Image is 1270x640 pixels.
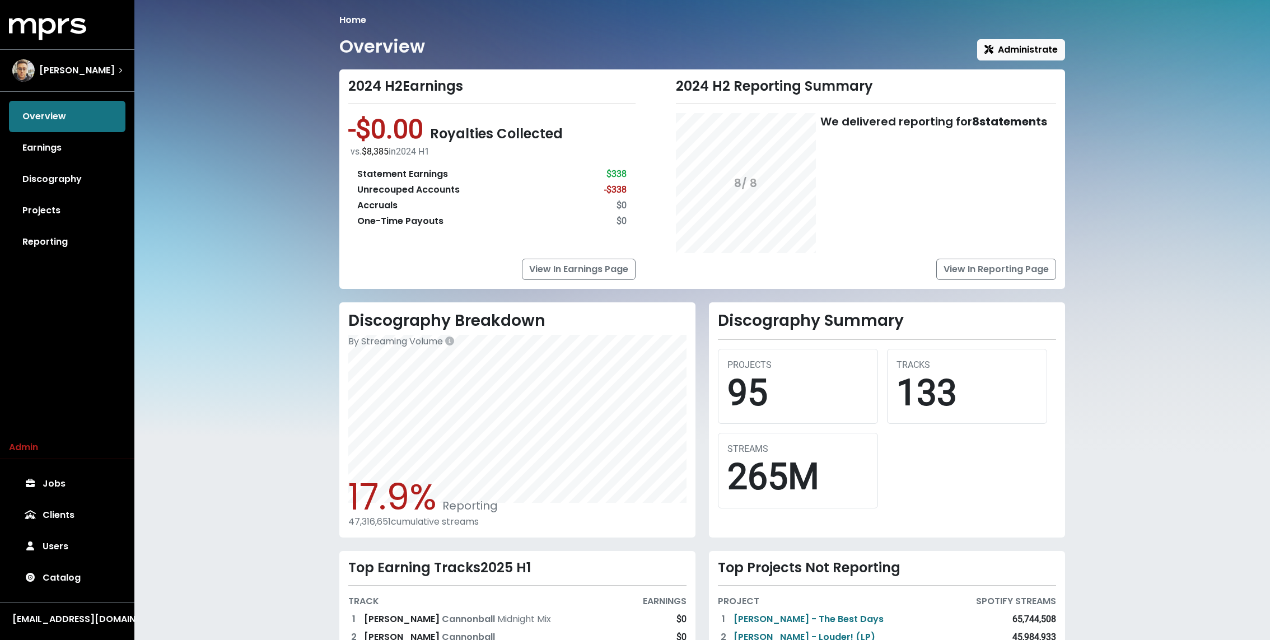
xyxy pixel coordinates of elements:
img: The selected account / producer [12,59,35,82]
div: $0 [617,199,627,212]
div: 265M [727,456,869,499]
a: Clients [9,499,125,531]
div: 2024 H2 Reporting Summary [676,78,1056,95]
span: -$0.00 [348,113,430,145]
button: Administrate [977,39,1065,60]
span: 17.9% [348,472,437,522]
b: 8 statements [972,114,1047,129]
a: Catalog [9,562,125,594]
div: Statement Earnings [357,167,448,181]
div: vs. in 2024 H1 [351,145,636,158]
a: [PERSON_NAME] - The Best Days [734,613,884,626]
span: Reporting [437,498,498,513]
div: $0 [617,214,627,228]
div: 47,316,651 cumulative streams [348,516,687,527]
span: Administrate [984,43,1058,56]
div: 133 [897,372,1038,415]
li: Home [339,13,366,27]
div: PROJECT [718,595,759,608]
div: $0 [676,613,687,626]
div: TRACKS [897,358,1038,372]
div: Top Projects Not Reporting [718,560,1056,576]
div: TRACK [348,595,379,608]
div: 1 [718,613,729,626]
a: Reporting [9,226,125,258]
a: Discography [9,163,125,195]
div: 65,744,508 [1012,613,1056,626]
div: 1 [348,613,359,626]
div: 2024 H2 Earnings [348,78,636,95]
div: $338 [606,167,627,181]
a: View In Reporting Page [936,259,1056,280]
a: mprs logo [9,22,86,35]
div: 95 [727,372,869,415]
div: PROJECTS [727,358,869,372]
div: Unrecouped Accounts [357,183,460,197]
div: [EMAIL_ADDRESS][DOMAIN_NAME] [12,613,122,626]
a: Jobs [9,468,125,499]
div: Accruals [357,199,398,212]
span: [PERSON_NAME] [39,64,115,77]
div: EARNINGS [643,595,687,608]
h2: Discography Breakdown [348,311,687,330]
div: We delivered reporting for [820,113,1047,130]
div: Top Earning Tracks 2025 H1 [348,560,687,576]
h1: Overview [339,36,425,57]
button: [EMAIL_ADDRESS][DOMAIN_NAME] [9,612,125,627]
h2: Discography Summary [718,311,1056,330]
div: SPOTIFY STREAMS [976,595,1056,608]
span: By Streaming Volume [348,335,443,348]
span: [PERSON_NAME] [364,613,442,625]
div: One-Time Payouts [357,214,443,228]
a: Projects [9,195,125,226]
div: STREAMS [727,442,869,456]
span: Royalties Collected [430,124,563,143]
nav: breadcrumb [339,13,1065,27]
span: Cannonball [442,613,495,625]
a: Earnings [9,132,125,163]
a: Users [9,531,125,562]
span: Midnight Mix [495,613,551,625]
a: View In Earnings Page [522,259,636,280]
div: -$338 [604,183,627,197]
span: $8,385 [362,146,389,157]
